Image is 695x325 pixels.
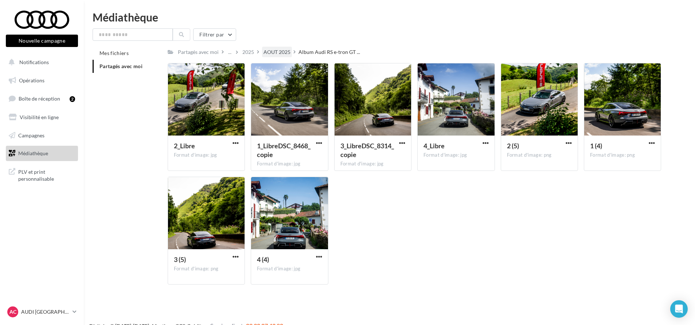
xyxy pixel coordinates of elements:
[227,47,233,57] div: ...
[18,167,75,183] span: PLV et print personnalisable
[70,96,75,102] div: 2
[93,12,686,23] div: Médiathèque
[340,161,405,167] div: Format d'image: jpg
[178,48,219,56] div: Partagés avec moi
[99,63,142,69] span: Partagés avec moi
[4,55,77,70] button: Notifications
[257,142,311,158] span: 1_LibreDSC_8468_copie
[4,128,79,143] a: Campagnes
[4,164,79,185] a: PLV et print personnalisable
[4,73,79,88] a: Opérations
[4,91,79,106] a: Boîte de réception2
[423,142,445,150] span: 4_Libre
[257,266,322,272] div: Format d'image: jpg
[257,161,322,167] div: Format d'image: jpg
[19,77,44,83] span: Opérations
[20,114,59,120] span: Visibilité en ligne
[423,152,488,158] div: Format d'image: jpg
[257,255,269,263] span: 4 (4)
[670,300,688,318] div: Open Intercom Messenger
[99,50,129,56] span: Mes fichiers
[263,48,290,56] div: AOUT 2025
[9,308,16,316] span: AC
[6,305,78,319] a: AC AUDI [GEOGRAPHIC_DATA]
[19,95,60,102] span: Boîte de réception
[174,266,239,272] div: Format d'image: png
[242,48,254,56] div: 2025
[4,146,79,161] a: Médiathèque
[507,152,572,158] div: Format d'image: png
[174,142,195,150] span: 2_Libre
[4,110,79,125] a: Visibilité en ligne
[590,152,655,158] div: Format d'image: png
[193,28,236,41] button: Filtrer par
[507,142,519,150] span: 2 (5)
[340,142,394,158] span: 3_LibreDSC_8314_copie
[298,48,360,56] span: Album Audi RS e-tron GT ...
[18,132,44,138] span: Campagnes
[174,255,186,263] span: 3 (5)
[590,142,602,150] span: 1 (4)
[6,35,78,47] button: Nouvelle campagne
[21,308,70,316] p: AUDI [GEOGRAPHIC_DATA]
[19,59,49,65] span: Notifications
[174,152,239,158] div: Format d'image: jpg
[18,150,48,156] span: Médiathèque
